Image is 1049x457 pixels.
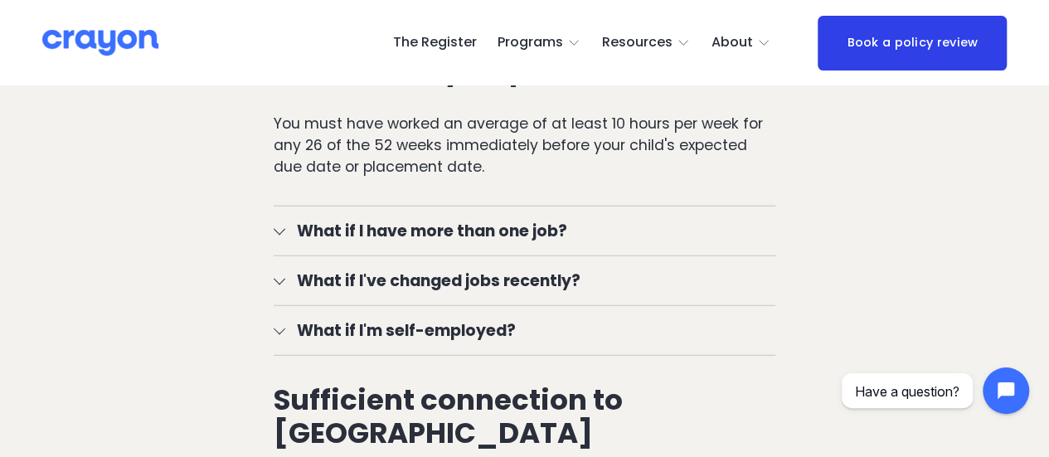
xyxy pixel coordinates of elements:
[392,30,476,56] a: The Register
[602,31,673,55] span: Resources
[274,54,775,86] h3: Work history requirements
[274,207,775,255] button: What if I have more than one job?
[42,28,158,57] img: Crayon
[602,30,691,56] a: folder dropdown
[711,31,753,55] span: About
[274,113,775,178] p: You must have worked an average of at least 10 hours per week for any 26 of the 52 weeks immediat...
[274,306,775,355] button: What if I'm self-employed?
[498,31,563,55] span: Programs
[285,269,775,293] span: What if I've changed jobs recently?
[498,30,581,56] a: folder dropdown
[711,30,771,56] a: folder dropdown
[818,16,1007,70] a: Book a policy review
[285,318,775,343] span: What if I'm self-employed?
[285,219,775,243] span: What if I have more than one job?
[274,384,775,449] h3: Sufficient connection to [GEOGRAPHIC_DATA]
[274,256,775,305] button: What if I've changed jobs recently?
